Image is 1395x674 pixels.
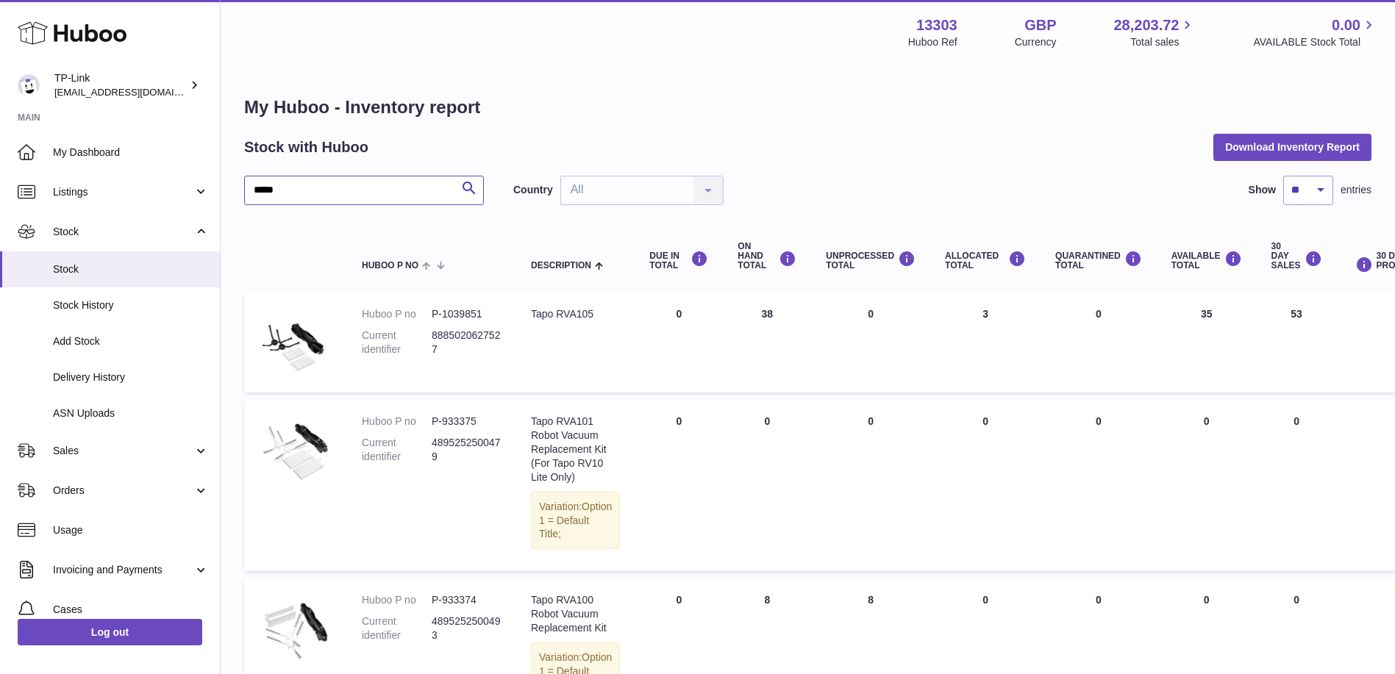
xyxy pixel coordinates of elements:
[1130,35,1196,49] span: Total sales
[1271,242,1322,271] div: 30 DAY SALES
[635,400,723,571] td: 0
[53,444,193,458] span: Sales
[1157,400,1257,571] td: 0
[362,261,418,270] span: Huboo P no
[53,334,209,348] span: Add Stock
[1213,134,1371,160] button: Download Inventory Report
[531,261,591,270] span: Description
[723,293,811,392] td: 38
[53,484,193,498] span: Orders
[259,415,332,488] img: product image
[826,251,916,270] div: UNPROCESSED Total
[1257,293,1337,392] td: 53
[1096,594,1102,606] span: 0
[53,225,193,239] span: Stock
[1332,15,1360,35] span: 0.00
[513,183,553,197] label: Country
[362,614,432,642] dt: Current identifier
[723,400,811,571] td: 0
[930,400,1041,571] td: 0
[54,86,216,98] span: [EMAIL_ADDRESS][DOMAIN_NAME]
[531,307,620,321] div: Tapo RVA105
[635,293,723,392] td: 0
[53,523,209,537] span: Usage
[1055,251,1142,270] div: QUARANTINED Total
[53,406,209,420] span: ASN Uploads
[244,137,368,157] h2: Stock with Huboo
[1113,15,1179,35] span: 28,203.72
[945,251,1026,270] div: ALLOCATED Total
[259,593,332,667] img: product image
[539,501,612,540] span: Option 1 = Default Title;
[432,614,502,642] dd: 4895252500493
[18,74,40,96] img: gaby.chen@tp-link.com
[531,593,620,635] div: Tapo RVA100 Robot Vacuum Replacement Kit
[53,146,209,159] span: My Dashboard
[259,307,332,374] img: product image
[1096,415,1102,427] span: 0
[362,415,432,429] dt: Huboo P no
[362,436,432,464] dt: Current identifier
[362,329,432,356] dt: Current identifier
[53,370,209,384] span: Delivery History
[930,293,1041,392] td: 3
[53,603,209,617] span: Cases
[432,307,502,321] dd: P-1039851
[432,593,502,607] dd: P-933374
[53,298,209,312] span: Stock History
[362,307,432,321] dt: Huboo P no
[244,96,1371,119] h1: My Huboo - Inventory report
[1257,400,1337,571] td: 0
[432,436,502,464] dd: 4895252500479
[1253,15,1377,49] a: 0.00 AVAILABLE Stock Total
[1157,293,1257,392] td: 35
[531,492,620,550] div: Variation:
[53,262,209,276] span: Stock
[54,71,187,99] div: TP-Link
[1113,15,1196,49] a: 28,203.72 Total sales
[1341,183,1371,197] span: entries
[531,415,620,484] div: Tapo RVA101 Robot Vacuum Replacement Kit (For Tapo RV10 Lite Only)
[1024,15,1056,35] strong: GBP
[908,35,957,49] div: Huboo Ref
[811,400,930,571] td: 0
[1249,183,1276,197] label: Show
[1253,35,1377,49] span: AVAILABLE Stock Total
[1015,35,1057,49] div: Currency
[1096,308,1102,320] span: 0
[18,619,202,645] a: Log out
[432,329,502,356] dd: 8885020627527
[53,185,193,199] span: Listings
[1171,251,1242,270] div: AVAILABLE Total
[432,415,502,429] dd: P-933375
[362,593,432,607] dt: Huboo P no
[738,242,796,271] div: ON HAND Total
[649,251,708,270] div: DUE IN TOTAL
[53,563,193,577] span: Invoicing and Payments
[811,293,930,392] td: 0
[916,15,957,35] strong: 13303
